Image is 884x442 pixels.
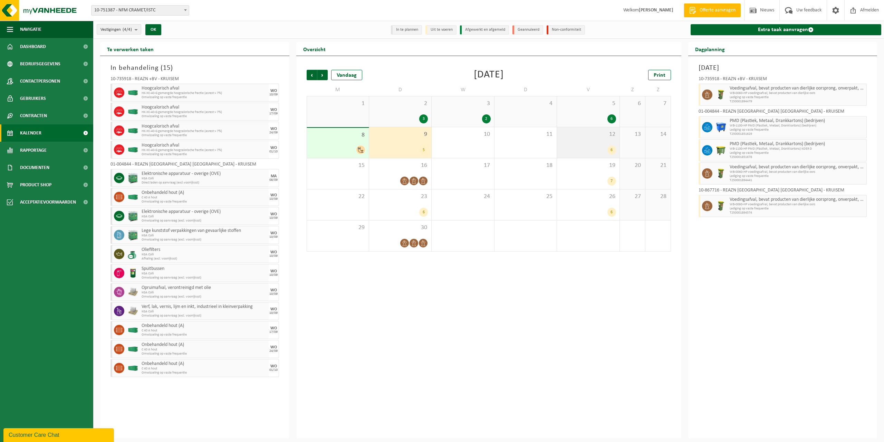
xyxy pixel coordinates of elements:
span: Documenten [20,159,49,176]
td: D [494,84,557,96]
div: WO [270,364,277,368]
span: 15 [163,65,171,72]
div: 01-004844 - REAZN [GEOGRAPHIC_DATA] [GEOGRAPHIC_DATA] - KRUISEM [699,109,867,116]
div: WO [270,307,277,311]
img: HK-XC-40-GN-00 [128,328,138,333]
span: T250001894441 [730,178,865,182]
span: PMD (Plastiek, Metaal, Drankkartons) (bedrijven) [730,141,865,147]
span: Onbehandeld hout (A) [142,361,267,367]
span: Lediging op vaste frequentie [730,207,865,211]
span: KGA Colli [142,310,267,314]
a: Print [648,70,671,80]
div: WO [270,250,277,254]
img: HK-XC-40-GN-00 [128,109,138,114]
span: Omwisseling op vaste frequentie [142,133,267,138]
span: 27 [623,193,642,200]
h3: In behandeling ( ) [110,63,279,73]
span: 11 [498,131,553,138]
span: T250001851629 [730,132,865,136]
span: WB-0060-HP voedingsafval, bevat producten van dierlijke oors [730,170,865,174]
span: T250001894574 [730,211,865,215]
span: Kalender [20,124,41,142]
h2: Overzicht [296,42,333,56]
span: T250001894479 [730,100,865,104]
span: Onbehandeld hout (A) [142,342,267,348]
span: Verf, lak, vernis, lijm en inkt, industrieel in kleinverpakking [142,304,267,310]
span: Vestigingen [100,25,132,35]
span: 8 [310,131,365,139]
span: 5 [560,100,616,107]
img: HK-XC-40-GN-00 [128,366,138,371]
img: LP-PA-00000-WDN-11 [128,287,138,297]
span: Volgende [317,70,328,80]
span: Spuitbussen [142,266,267,272]
span: 13 [623,131,642,138]
div: 2 [482,114,491,123]
td: W [432,84,494,96]
li: Uit te voeren [425,25,457,35]
img: WB-1100-HPE-GN-50 [716,145,726,156]
span: Offerte aanvragen [698,7,737,14]
span: 10-751387 - NFM CRAMET/ISTC [91,5,189,16]
span: Voedingsafval, bevat producten van dierlijke oorsprong, onverpakt, categorie 3 [730,86,865,91]
img: PB-HB-1400-HPE-GN-11 [128,172,138,184]
img: PB-OT-0200-MET-00-03 [128,268,138,278]
span: 14 [649,131,667,138]
span: Omwisseling op vaste frequentie [142,152,267,157]
div: 3 [419,114,428,123]
td: Z [645,84,671,96]
span: Omwisseling op aanvraag (excl. voorrijkost) [142,219,267,223]
img: HK-XC-40-GN-00 [128,128,138,133]
div: 24/09 [269,349,278,353]
img: HK-XC-40-GN-00 [128,347,138,352]
span: 21 [649,162,667,169]
span: Vorige [307,70,317,80]
li: Afgewerkt en afgemeld [460,25,509,35]
span: 16 [373,162,428,169]
td: M [307,84,369,96]
td: Z [620,84,645,96]
span: Omwisseling op vaste frequentie [142,352,267,356]
div: 6 [607,114,616,123]
span: Navigatie [20,21,41,38]
span: Product Shop [20,176,51,194]
span: 19 [560,162,616,169]
span: Print [654,73,665,78]
span: 29 [310,224,365,232]
span: Dashboard [20,38,46,55]
td: V [557,84,619,96]
div: WO [270,326,277,330]
span: Oliefilters [142,247,267,253]
span: 9 [373,131,428,138]
div: 17/09 [269,112,278,115]
div: 08/09 [269,178,278,182]
div: 01/10 [269,368,278,372]
div: WO [270,127,277,131]
li: Non-conformiteit [547,25,585,35]
div: 10/09 [269,197,278,201]
span: Acceptatievoorwaarden [20,194,76,211]
span: Omwisseling op aanvraag (excl. voorrijkost) [142,276,267,280]
div: 10/09 [269,235,278,239]
span: WB-1100-HP PMD (Plastiek, Metaal, Drankkartons) KOER D [730,147,865,151]
img: LP-PA-00000-WDN-11 [128,306,138,316]
a: Offerte aanvragen [684,3,741,17]
span: 24 [435,193,490,200]
img: WB-0060-HPE-GN-50 [716,168,726,179]
span: Gebruikers [20,90,46,107]
h2: Te verwerken taken [100,42,161,56]
img: HK-XC-40-GN-00 [128,147,138,152]
span: Lediging op vaste frequentie [730,95,865,100]
span: KGA Colli [142,234,267,238]
span: KGA Colli [142,215,267,219]
div: WO [270,193,277,197]
span: 15 [310,162,365,169]
span: Omwisseling op aanvraag (excl. voorrijkost) [142,238,267,242]
span: Rapportage [20,142,47,159]
div: 10/09 [269,93,278,96]
img: HK-XC-40-GN-00 [128,90,138,95]
div: 24/09 [269,131,278,134]
span: Lediging op vaste frequentie [730,128,865,132]
span: 12 [560,131,616,138]
div: WO [270,212,277,216]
